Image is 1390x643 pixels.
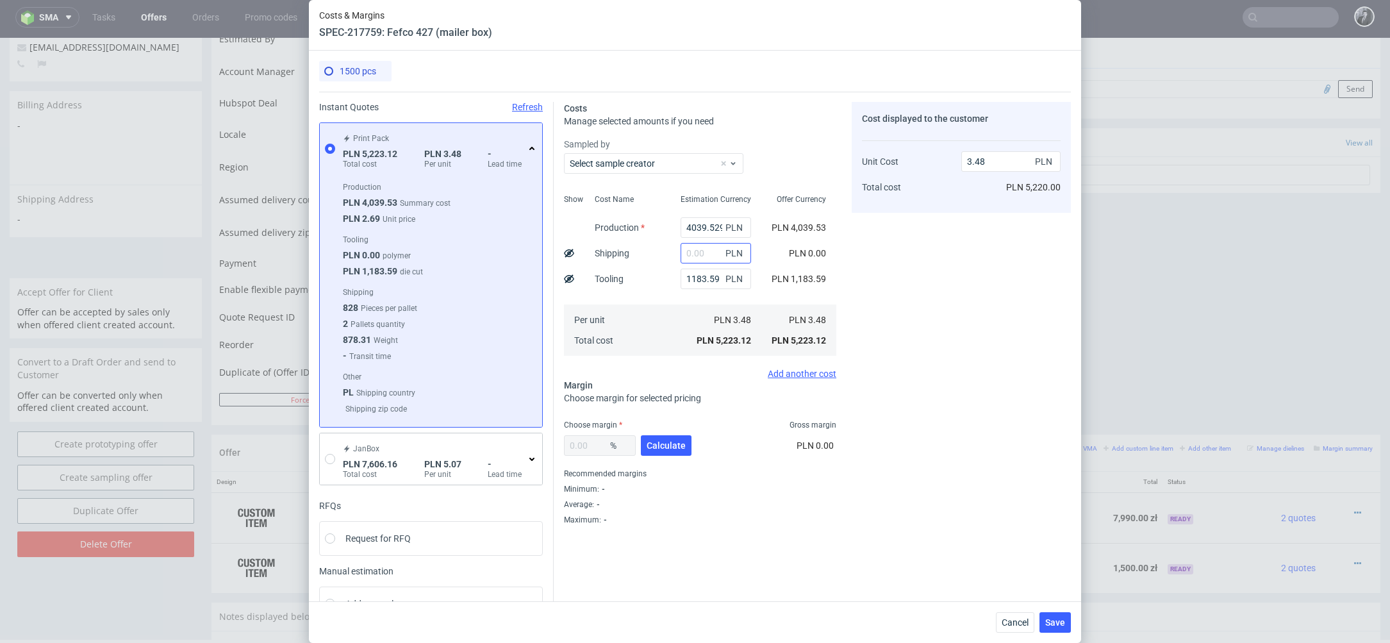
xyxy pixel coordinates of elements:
div: Boxesflow • Custom [450,460,725,500]
span: % [608,437,633,455]
p: Offer can be converted only when offered client created account. [17,351,194,376]
span: PLN 2.69 [343,213,380,224]
label: die cut [397,267,423,276]
div: Accept Offer for Client [10,240,202,269]
div: Convert to a Draft Order and send to Customer [10,310,202,351]
td: 7,990.00 zł [1059,455,1162,505]
div: Billing Address [10,53,202,81]
img: regular_mini_magick20250520-87-5togz3.jpeg [815,42,831,58]
div: RFQs [319,501,543,511]
a: Create sampling offer [17,427,194,453]
button: Single payment (default) [445,216,777,234]
div: Boxesflow • Custom [450,510,725,550]
span: PLN [1032,153,1058,171]
td: Duplicate of (Offer ID) [219,324,442,354]
span: PLN 5,220.00 [1006,182,1061,192]
span: PLN 5,223.12 [697,335,751,346]
span: PLN 0.00 [797,440,834,451]
span: Manage selected amounts if you need [564,116,714,126]
span: 2 [343,319,348,329]
td: 0.00 zł [963,455,1059,505]
input: Only numbers [454,326,768,344]
strong: 772751 [372,525,403,535]
span: Request for RFQ [345,532,411,545]
label: Pallets quantity [348,320,405,329]
label: Pieces per pallet [358,304,417,313]
span: Estimation Currency [681,194,751,205]
span: Save [1045,618,1065,627]
label: Sampled by [564,138,836,151]
span: Tasks [815,98,839,111]
label: Shipping [595,248,629,258]
span: PLN [723,270,749,288]
span: 2 quotes [1281,525,1316,535]
label: Total cost [343,159,397,169]
td: Account Manager [219,21,442,54]
td: Locale [219,84,442,117]
span: Source: [450,489,502,498]
span: Unit Cost [862,156,898,167]
span: 1500 pcs [340,66,376,76]
th: Name [445,434,731,455]
label: Production [595,222,645,233]
span: Choose margin for selected pricing [564,393,701,403]
input: 0.00 [681,269,751,289]
span: PLN 5,223.12 [772,335,826,346]
span: Cancel [1002,618,1029,627]
th: Dependencies [963,434,1059,455]
span: Cost displayed to the customer [862,113,988,124]
span: PLN 5.07 [424,459,461,469]
small: Manage dielines [1247,407,1304,414]
small: Add other item [1180,407,1231,414]
div: - [594,499,600,510]
a: markdown [342,601,387,614]
td: Enable flexible payments [219,244,442,269]
span: Costs [564,103,587,113]
th: Status [1162,434,1236,455]
button: Force CRM resync [219,355,423,369]
div: Recommended margins [564,466,836,481]
td: 1000 [731,455,789,505]
span: Fefco 427 (mailer box) [450,511,539,524]
th: Total [1059,434,1162,455]
th: Net Total [860,434,963,455]
a: Create prototyping offer [17,394,194,419]
td: 1,500.00 zł [1059,505,1162,555]
th: ID [367,434,445,455]
label: Total cost [343,469,397,480]
strong: 772750 [372,475,403,485]
th: Unit Price [790,434,860,455]
span: Manual estimation [319,566,543,576]
small: Margin summary [1314,407,1373,414]
span: PLN 1,183.59 [772,274,826,284]
td: 7.99 zł [790,455,860,505]
header: Shipping [343,287,532,303]
span: Add manual quote [345,597,418,610]
span: Gross margin [790,420,836,430]
button: Send [1338,42,1373,60]
span: PLN 0.00 [789,248,826,258]
a: View all [1346,99,1373,110]
div: - [601,515,607,525]
input: Delete Offer [17,494,194,519]
input: Save [707,355,777,369]
td: Assumed delivery country [219,149,442,182]
header: Tooling [343,235,532,250]
span: Source: [450,539,502,548]
span: Cost Name [595,194,634,205]
td: Assumed delivery zipcode [219,182,442,215]
span: PLN 3.48 [714,315,751,325]
span: Ready [1168,476,1193,487]
label: Summary cost [397,199,451,208]
label: Tooling [595,274,624,284]
button: Save [1039,612,1071,633]
span: Margin [564,380,593,390]
span: PLN 5,223.12 [343,149,397,159]
label: Lead time [488,469,522,480]
div: Average : [564,497,836,512]
small: Add PIM line item [953,407,1013,414]
label: Choose margin [564,421,622,430]
div: Add another cost [564,369,836,379]
th: Quant. [731,434,789,455]
span: PLN 3.48 [424,149,461,159]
